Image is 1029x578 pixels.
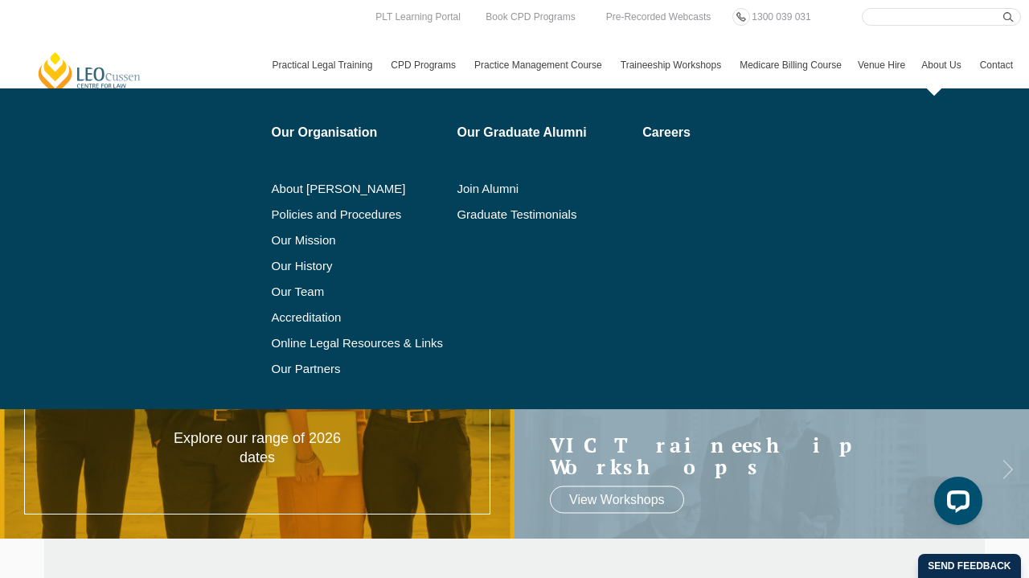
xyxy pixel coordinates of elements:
[466,42,613,88] a: Practice Management Course
[550,486,684,513] a: View Workshops
[272,337,446,350] a: Online Legal Resources & Links
[272,285,446,298] a: Our Team
[913,42,971,88] a: About Us
[457,126,631,139] a: Our Graduate Alumni
[272,363,446,375] a: Our Partners
[154,429,360,467] p: Explore our range of 2026 dates
[972,42,1021,88] a: Contact
[272,182,446,195] a: About [PERSON_NAME]
[272,234,406,247] a: Our Mission
[752,11,810,23] span: 1300 039 031
[272,311,446,324] a: Accreditation
[272,260,446,273] a: Our History
[921,470,989,538] iframe: LiveChat chat widget
[36,51,143,96] a: [PERSON_NAME] Centre for Law
[550,433,961,478] a: VIC Traineeship Workshops
[602,8,715,26] a: Pre-Recorded Webcasts
[482,8,579,26] a: Book CPD Programs
[457,208,631,221] a: Graduate Testimonials
[264,42,383,88] a: Practical Legal Training
[748,8,814,26] a: 1300 039 031
[383,42,466,88] a: CPD Programs
[613,42,732,88] a: Traineeship Workshops
[457,182,631,195] a: Join Alumni
[732,42,850,88] a: Medicare Billing Course
[642,126,788,139] a: Careers
[272,208,446,221] a: Policies and Procedures
[272,126,446,139] a: Our Organisation
[371,8,465,26] a: PLT Learning Portal
[850,42,913,88] a: Venue Hire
